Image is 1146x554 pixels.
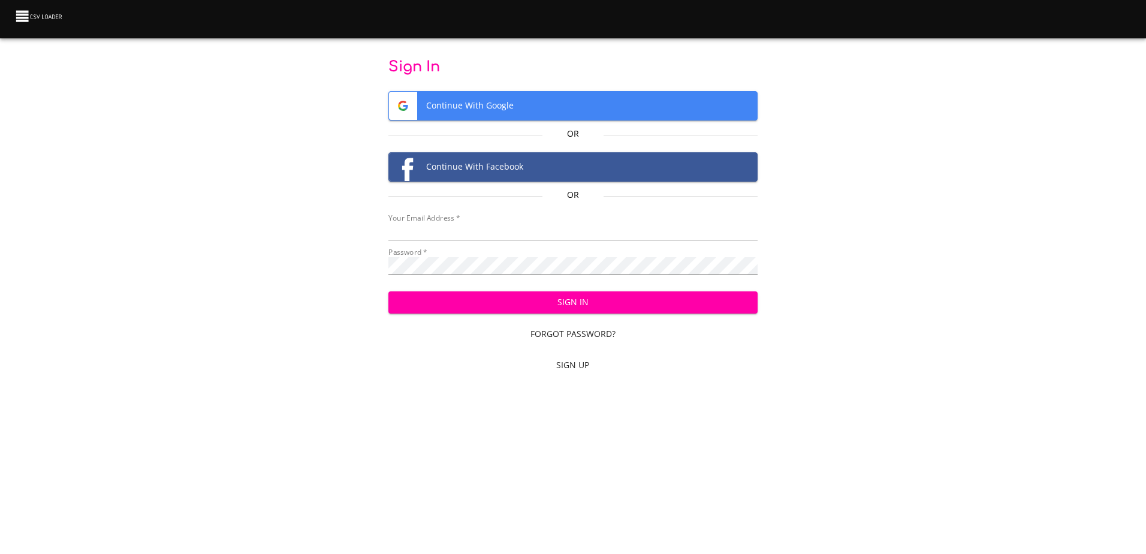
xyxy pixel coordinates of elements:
a: Sign Up [388,354,758,377]
label: Password [388,249,427,256]
label: Your Email Address [388,215,460,222]
button: Google logoContinue With Google [388,91,758,121]
p: Or [542,189,604,201]
span: Sign In [398,295,748,310]
span: Forgot Password? [393,327,753,342]
p: Or [542,128,604,140]
a: Forgot Password? [388,323,758,345]
img: CSV Loader [14,8,65,25]
button: Facebook logoContinue With Facebook [388,152,758,182]
span: Sign Up [393,358,753,373]
img: Facebook logo [389,153,417,181]
p: Sign In [388,58,758,77]
span: Continue With Google [389,92,757,120]
span: Continue With Facebook [389,153,757,181]
button: Sign In [388,291,758,314]
img: Google logo [389,92,417,120]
